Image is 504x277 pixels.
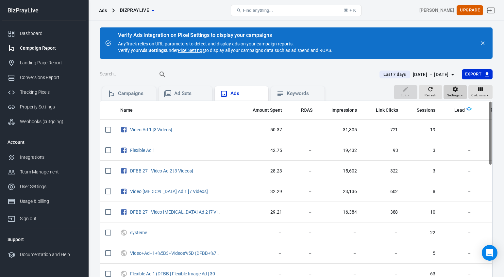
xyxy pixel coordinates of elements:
[20,89,81,96] div: Tracking Pixels
[20,183,81,190] div: User Settings
[367,230,398,236] span: －
[120,229,127,236] svg: UTM & Web Traffic
[130,127,173,132] span: Video Ad 1 [3 Videos]
[447,92,460,98] span: Settings
[323,209,357,216] span: 16,384
[367,127,398,133] span: 721
[293,250,313,257] span: －
[301,106,313,114] span: The total return on ad spend
[374,69,462,80] button: Last 7 days[DATE] － [DATE]
[323,147,357,154] span: 19,432
[408,147,435,154] span: 3
[2,70,86,85] a: Conversions Report
[130,251,223,255] span: Video+Ad+1+%5B3+Videos%5D (DFBB+%7C+Video+Ad+%7C+30-50+Women+%7C+Business+%26+Marketing+Interests...
[367,168,398,174] span: 322
[367,188,398,195] span: 602
[20,169,81,175] div: Team Management
[408,127,435,133] span: 19
[323,250,357,257] span: －
[253,106,282,114] span: The estimated total amount of money you've spent on your campaign, ad set or ad during its schedule.
[178,47,205,54] a: Pixel Settings
[408,107,435,114] span: Sessions
[130,271,223,276] span: Flexible Ad 1 (DFBB | Flexible Image Ad | 30-50 Women | Business & Marketing Interests - DFBB | I...
[20,154,81,161] div: Integrations
[244,250,282,257] span: －
[243,8,273,13] span: Find anything...
[120,187,127,195] svg: Facebook Ads
[381,71,409,78] span: Last 7 days
[454,107,465,114] span: Lead
[130,189,209,194] span: Video ADHD Ad 1 [7 Videos]
[408,230,435,236] span: 22
[293,188,313,195] span: －
[2,26,86,41] a: Dashboard
[323,188,357,195] span: 23,136
[367,147,398,154] span: 93
[478,39,487,48] button: close
[2,56,86,70] a: Landing Page Report
[253,107,282,114] span: Amount Spent
[2,194,86,209] a: Usage & billing
[20,104,81,110] div: Property Settings
[293,230,313,236] span: －
[2,150,86,165] a: Integrations
[446,168,472,174] span: －
[20,30,81,37] div: Dashboard
[120,107,133,114] span: Name
[446,209,472,216] span: －
[468,85,493,99] button: Columns
[2,8,86,13] div: BizPrayLive
[344,8,356,13] div: ⌘ + K
[323,127,357,133] span: 31,305
[100,70,152,79] input: Search...
[408,188,435,195] span: 8
[130,189,208,194] a: Video [MEDICAL_DATA] Ad 1 [7 Videos]
[444,85,467,99] button: Settings
[482,245,497,261] div: Open Intercom Messenger
[446,107,465,114] span: Lead
[323,106,357,114] span: The number of times your ads were on screen.
[446,230,472,236] span: －
[323,230,357,236] span: －
[244,230,282,236] span: －
[120,249,127,257] svg: UTM & Web Traffic
[120,146,127,154] svg: Facebook Ads
[20,215,81,222] div: Sign out
[120,126,127,134] svg: Facebook Ads
[413,71,449,79] div: [DATE] － [DATE]
[130,148,156,153] span: Flexible Ad 1
[120,107,141,114] span: Name
[130,230,147,235] a: systeme
[20,59,81,66] div: Landing Page Report
[118,33,332,54] div: AnyTrack relies on URL parameters to detect and display ads on your campaign reports. Verify your...
[20,74,81,81] div: Conversions Report
[120,208,127,216] svg: Facebook Ads
[376,107,398,114] span: Link Clicks
[99,7,107,14] div: Ads
[130,169,194,173] span: DFBB 27 - Video Ad 2 [3 Videos]
[323,168,357,174] span: 15,602
[244,127,282,133] span: 50.37
[244,188,282,195] span: 32.29
[419,85,442,99] button: Refresh
[130,168,193,173] a: DFBB 27 - Video Ad 2 [3 Videos]
[408,209,435,216] span: 10
[20,45,81,52] div: Campaign Report
[155,67,170,82] button: Search
[174,90,207,97] div: Ad Sets
[408,168,435,174] span: 3
[20,118,81,125] div: Webhooks (outgoing)
[471,92,486,98] span: Columns
[293,209,313,216] span: －
[130,148,155,153] a: Flexible Ad 1
[231,5,361,16] button: Find anything...⌘ + K
[117,4,157,16] button: BizPrayLive
[20,251,81,258] div: Documentation and Help
[293,127,313,133] span: －
[2,232,86,247] li: Support
[376,106,398,114] span: The number of clicks on links within the ad that led to advertiser-specified destinations
[446,127,472,133] span: －
[287,90,319,97] div: Keywords
[331,106,357,114] span: The number of times your ads were on screen.
[120,167,127,175] svg: Facebook Ads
